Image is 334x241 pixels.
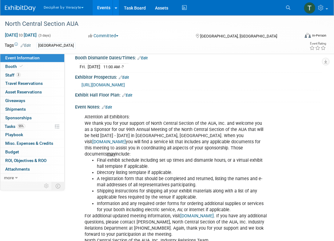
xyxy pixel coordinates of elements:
[5,64,24,69] span: Booth
[5,107,26,112] span: Shipments
[16,73,21,77] span: 3
[5,115,32,120] span: Sponsorships
[0,105,64,113] a: Shipments
[0,131,64,139] a: Playbook
[0,148,64,156] a: Budget
[0,174,64,182] a: more
[97,176,268,188] li: A registration form that should be completed and returned, listing the names and e-mail addresses...
[312,33,326,38] div: In-Person
[18,33,24,38] span: to
[122,65,124,69] span: ?
[137,56,148,60] a: Edit
[5,32,37,38] span: [DATE] [DATE]
[5,132,23,137] span: Playbook
[0,79,64,88] a: Travel Reservations
[5,42,31,49] td: Tags
[0,54,64,62] a: Event Information
[180,213,214,219] a: [DOMAIN_NAME]
[52,182,65,190] td: Toggle Event Tabs
[122,93,132,97] a: Edit
[97,201,268,213] li: Information and any required order forms for ordering additional supplies or services for your bo...
[75,73,322,81] div: Exhibitor Prospectus:
[276,32,326,41] div: Event Format
[97,170,268,176] li: Directory listing template if applicable.
[5,167,30,172] span: Attachments
[38,34,51,38] span: (3 days)
[75,90,322,98] div: Exhibit Hall Floor Plan:
[36,42,76,49] div: [GEOGRAPHIC_DATA]
[5,89,42,94] span: Asset Reservations
[0,62,64,71] a: Booth
[0,114,64,122] a: Sponsorships
[5,124,25,129] span: Tasks
[5,98,25,103] span: Giveaways
[103,65,124,69] span: 11:00 AM -
[17,124,25,128] span: 55%
[75,53,322,61] div: Booth Dismantle Dates/Times:
[5,5,36,11] img: ExhibitDay
[20,65,23,68] i: Booth reservation complete
[80,64,88,70] td: Fri.
[97,188,268,200] li: Shipping instructions for shipping all your exhibit materials along with a list of any applicable...
[107,152,115,157] b: may
[0,97,64,105] a: Giveaways
[0,165,64,173] a: Attachments
[102,105,112,109] a: Edit
[0,122,64,131] a: Tasks55%
[200,34,277,38] span: [GEOGRAPHIC_DATA], [GEOGRAPHIC_DATA]
[5,55,40,60] span: Event Information
[88,64,100,70] td: [DATE]
[0,139,64,148] a: Misc. Expenses & Credits
[5,149,19,154] span: Budget
[305,33,311,38] img: Format-Inperson.png
[5,158,46,163] span: ROI, Objectives & ROO
[75,102,322,110] div: Event Notes:
[0,88,64,96] a: Asset Reservations
[92,139,126,144] a: [DOMAIN_NAME]
[309,42,326,45] div: Event Rating
[5,73,21,77] span: Staff
[0,156,64,165] a: ROI, Objectives & ROO
[86,33,121,39] button: Committed
[5,141,53,146] span: Misc. Expenses & Credits
[0,71,64,79] a: Staff3
[21,43,31,48] a: Edit
[3,18,295,30] div: North Central Section AUA
[41,182,52,190] td: Personalize Event Tab Strip
[97,157,268,170] li: Final exhibit schedule including set up times and dismantle hours, or a virtual exhibit hall temp...
[119,75,129,80] a: Edit
[82,82,125,87] a: [URL][DOMAIN_NAME]
[304,2,316,14] img: Tony Alvarado
[5,81,43,86] span: Travel Reservations
[4,175,14,180] span: more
